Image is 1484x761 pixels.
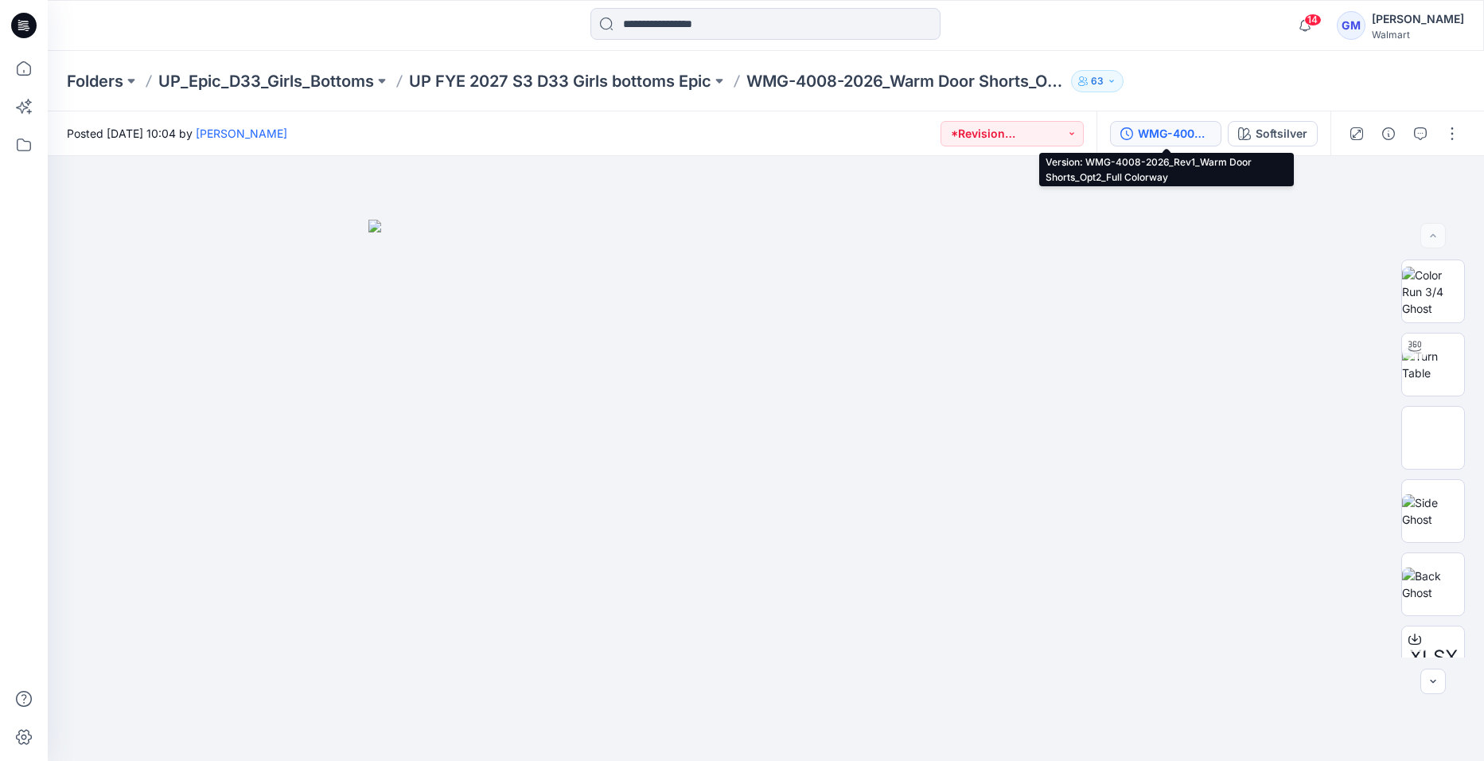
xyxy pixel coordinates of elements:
[1402,348,1464,381] img: Turn Table
[1337,11,1365,40] div: GM
[746,70,1065,92] p: WMG-4008-2026_Warm Door Shorts_Opt2
[67,125,287,142] span: Posted [DATE] 10:04 by
[368,220,1164,761] img: eyJhbGciOiJIUzI1NiIsImtpZCI6IjAiLCJzbHQiOiJzZXMiLCJ0eXAiOiJKV1QifQ.eyJkYXRhIjp7InR5cGUiOiJzdG9yYW...
[1228,121,1318,146] button: Softsilver
[196,127,287,140] a: [PERSON_NAME]
[1402,568,1464,601] img: Back Ghost
[1372,29,1464,41] div: Walmart
[1372,10,1464,29] div: [PERSON_NAME]
[1091,72,1104,90] p: 63
[1138,125,1211,142] div: WMG-4008-2026_Rev1_Warm Door Shorts_Opt2_Full Colorway
[1256,125,1307,142] div: Softsilver
[1409,643,1458,672] span: XLSX
[1304,14,1322,26] span: 14
[1402,494,1464,528] img: Side Ghost
[1071,70,1124,92] button: 63
[1376,121,1401,146] button: Details
[67,70,123,92] a: Folders
[158,70,374,92] a: UP_Epic_D33_Girls_Bottoms
[409,70,711,92] a: UP FYE 2027 S3 D33 Girls bottoms Epic
[1110,121,1221,146] button: WMG-4008-2026_Rev1_Warm Door Shorts_Opt2_Full Colorway
[1402,267,1464,317] img: Color Run 3/4 Ghost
